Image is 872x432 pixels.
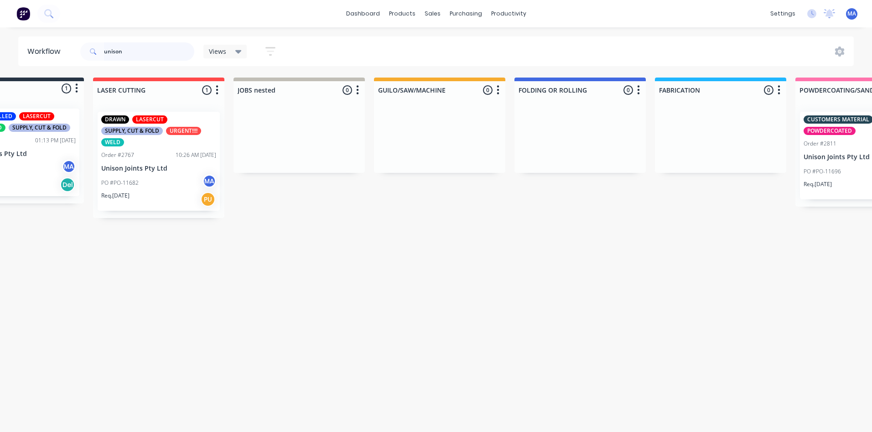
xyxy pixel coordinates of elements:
[384,7,420,21] div: products
[487,7,531,21] div: productivity
[101,127,163,135] div: SUPPLY, CUT & FOLD
[9,124,70,132] div: SUPPLY, CUT & FOLD
[101,138,124,146] div: WELD
[166,127,201,135] div: URGENT!!!!
[342,7,384,21] a: dashboard
[766,7,800,21] div: settings
[202,174,216,188] div: MA
[27,46,65,57] div: Workflow
[201,192,215,207] div: PU
[445,7,487,21] div: purchasing
[19,112,54,120] div: LASERCUT
[98,112,220,211] div: DRAWNLASERCUTSUPPLY, CUT & FOLDURGENT!!!!WELDOrder #276710:26 AM [DATE]Unison Joints Pty LtdPO #P...
[60,177,75,192] div: Del
[101,179,139,187] p: PO #PO-11682
[209,47,226,56] span: Views
[101,115,129,124] div: DRAWN
[176,151,216,159] div: 10:26 AM [DATE]
[804,167,841,176] p: PO #PO-11696
[101,165,216,172] p: Unison Joints Pty Ltd
[132,115,167,124] div: LASERCUT
[16,7,30,21] img: Factory
[62,160,76,173] div: MA
[847,10,856,18] span: MA
[420,7,445,21] div: sales
[101,192,130,200] p: Req. [DATE]
[804,140,836,148] div: Order #2811
[35,136,76,145] div: 01:13 PM [DATE]
[101,151,134,159] div: Order #2767
[804,127,856,135] div: POWDERCOATED
[104,42,194,61] input: Search for orders...
[804,180,832,188] p: Req. [DATE]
